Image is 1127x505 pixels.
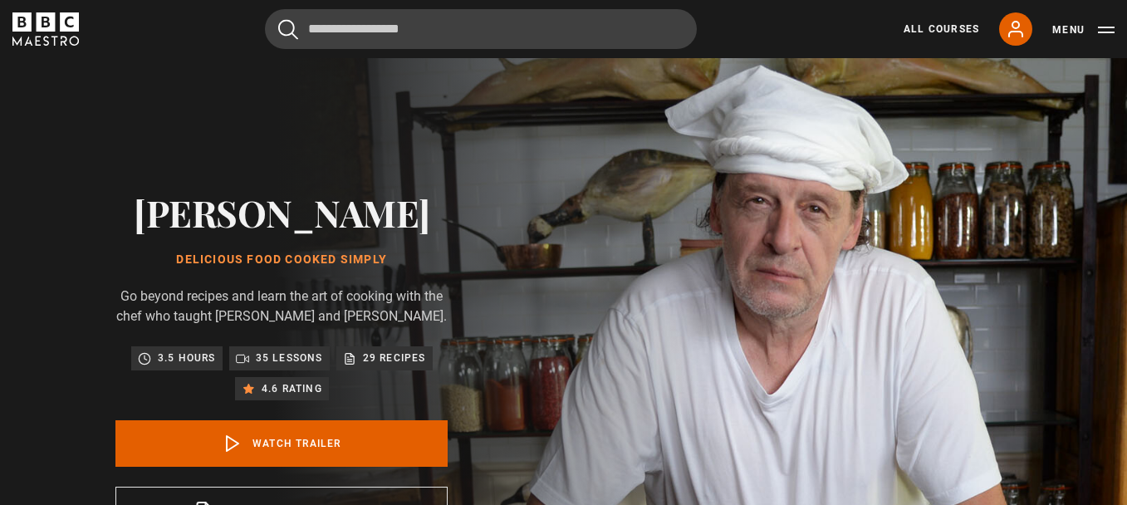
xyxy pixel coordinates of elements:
[262,380,322,397] p: 4.6 rating
[12,12,79,46] svg: BBC Maestro
[256,350,323,366] p: 35 lessons
[265,9,697,49] input: Search
[278,19,298,40] button: Submit the search query
[904,22,979,37] a: All Courses
[363,350,426,366] p: 29 recipes
[1052,22,1115,38] button: Toggle navigation
[158,350,216,366] p: 3.5 hours
[115,191,448,233] h2: [PERSON_NAME]
[115,287,448,326] p: Go beyond recipes and learn the art of cooking with the chef who taught [PERSON_NAME] and [PERSON...
[115,420,448,467] a: Watch Trailer
[115,253,448,267] h1: Delicious Food Cooked Simply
